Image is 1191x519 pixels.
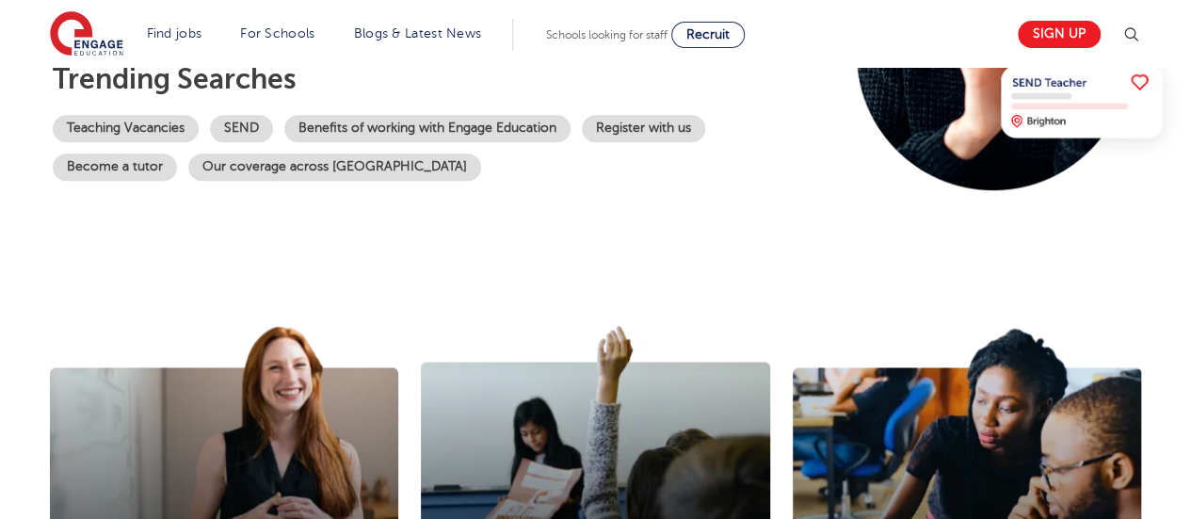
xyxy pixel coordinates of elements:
a: SEND [210,115,273,142]
a: Our coverage across [GEOGRAPHIC_DATA] [188,154,481,181]
a: Benefits of working with Engage Education [284,115,571,142]
a: Register with us [582,115,705,142]
a: Find jobs [147,26,202,41]
a: Become a tutor [53,154,177,181]
a: Teaching Vacancies [53,115,199,142]
p: Trending searches [53,62,813,96]
a: Recruit [671,22,745,48]
a: For Schools [240,26,314,41]
img: Engage Education [50,11,123,58]
a: Blogs & Latest News [354,26,482,41]
span: Recruit [686,27,730,41]
span: Schools looking for staff [546,28,668,41]
a: Sign up [1018,21,1101,48]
